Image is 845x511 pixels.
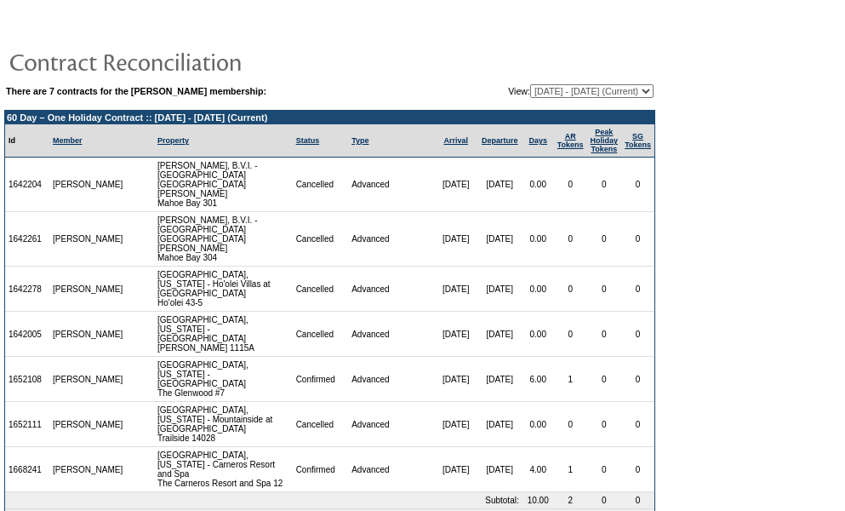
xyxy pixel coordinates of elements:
td: 1642005 [5,312,49,357]
td: [DATE] [434,357,477,402]
td: 0.00 [522,402,554,447]
td: [GEOGRAPHIC_DATA], [US_STATE] - Ho'olei Villas at [GEOGRAPHIC_DATA] Ho'olei 43-5 [154,267,293,312]
td: 1 [554,357,587,402]
td: Cancelled [293,267,349,312]
td: 0 [587,312,622,357]
td: 6.00 [522,357,554,402]
td: [GEOGRAPHIC_DATA], [US_STATE] - Carneros Resort and Spa The Carneros Resort and Spa 12 [154,447,293,492]
a: Type [351,136,368,145]
td: [PERSON_NAME] [49,312,127,357]
td: [PERSON_NAME], B.V.I. - [GEOGRAPHIC_DATA] [GEOGRAPHIC_DATA][PERSON_NAME] Mahoe Bay 301 [154,158,293,212]
td: Advanced [348,357,434,402]
td: 0 [621,492,654,509]
td: [PERSON_NAME] [49,402,127,447]
td: 1652108 [5,357,49,402]
td: Advanced [348,158,434,212]
td: 0 [554,158,587,212]
td: 0 [587,158,622,212]
td: 10.00 [522,492,554,509]
a: Member [53,136,83,145]
td: 0 [621,212,654,267]
img: pgTtlContractReconciliation.gif [9,44,349,78]
a: Arrival [443,136,468,145]
td: Advanced [348,312,434,357]
a: Peak HolidayTokens [591,128,619,153]
td: 0 [554,312,587,357]
td: 0 [554,212,587,267]
a: Status [296,136,320,145]
td: 0 [554,402,587,447]
td: [DATE] [477,212,522,267]
td: Advanced [348,267,434,312]
a: ARTokens [557,132,584,149]
td: [DATE] [434,312,477,357]
a: Departure [482,136,518,145]
td: Confirmed [293,357,349,402]
td: 1642261 [5,212,49,267]
td: [PERSON_NAME] [49,212,127,267]
td: [PERSON_NAME] [49,158,127,212]
td: 0 [554,267,587,312]
td: [DATE] [477,312,522,357]
td: Cancelled [293,402,349,447]
td: 1 [554,447,587,492]
td: 1668241 [5,447,49,492]
td: Advanced [348,402,434,447]
td: [GEOGRAPHIC_DATA], [US_STATE] - [GEOGRAPHIC_DATA] [PERSON_NAME] 1115A [154,312,293,357]
td: 0 [587,402,622,447]
td: [PERSON_NAME] [49,447,127,492]
td: 0 [621,312,654,357]
td: [DATE] [477,357,522,402]
td: Cancelled [293,212,349,267]
td: 60 Day – One Holiday Contract :: [DATE] - [DATE] (Current) [5,111,654,124]
td: [DATE] [434,212,477,267]
td: 2 [554,492,587,509]
td: Cancelled [293,312,349,357]
td: [DATE] [477,158,522,212]
td: Advanced [348,447,434,492]
td: [DATE] [434,402,477,447]
td: Id [5,124,49,158]
td: [DATE] [477,447,522,492]
a: Days [528,136,547,145]
a: SGTokens [625,132,651,149]
td: Cancelled [293,158,349,212]
td: 0 [587,357,622,402]
td: 0 [587,267,622,312]
td: 0 [621,447,654,492]
td: 0.00 [522,312,554,357]
td: [DATE] [434,267,477,312]
td: 0 [587,212,622,267]
td: [GEOGRAPHIC_DATA], [US_STATE] - [GEOGRAPHIC_DATA] The Glenwood #7 [154,357,293,402]
td: [PERSON_NAME] [49,357,127,402]
td: 1642204 [5,158,49,212]
td: [DATE] [434,447,477,492]
td: [DATE] [477,402,522,447]
td: Confirmed [293,447,349,492]
td: View: [422,84,654,98]
td: 4.00 [522,447,554,492]
b: There are 7 contracts for the [PERSON_NAME] membership: [6,86,266,96]
td: 0 [621,357,654,402]
td: 1642278 [5,267,49,312]
td: 1652111 [5,402,49,447]
td: [DATE] [477,267,522,312]
td: [PERSON_NAME], B.V.I. - [GEOGRAPHIC_DATA] [GEOGRAPHIC_DATA][PERSON_NAME] Mahoe Bay 304 [154,212,293,267]
td: 0 [587,492,622,509]
td: Subtotal: [5,492,522,509]
a: Property [157,136,189,145]
td: 0.00 [522,158,554,212]
td: Advanced [348,212,434,267]
td: [PERSON_NAME] [49,267,127,312]
td: [DATE] [434,158,477,212]
td: 0.00 [522,212,554,267]
td: [GEOGRAPHIC_DATA], [US_STATE] - Mountainside at [GEOGRAPHIC_DATA] Trailside 14028 [154,402,293,447]
td: 0 [621,402,654,447]
td: 0 [621,267,654,312]
td: 0.00 [522,267,554,312]
td: 0 [621,158,654,212]
td: 0 [587,447,622,492]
